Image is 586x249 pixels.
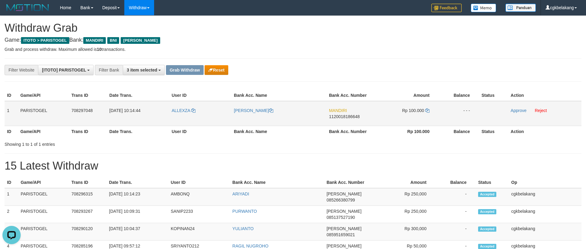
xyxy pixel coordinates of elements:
[107,177,168,188] th: Date Trans.
[326,232,355,237] span: Copy 085951659021 to clipboard
[95,65,123,75] div: Filter Bank
[230,177,324,188] th: Bank Acc. Name
[329,114,360,119] span: Copy 1120018186648 to clipboard
[18,188,69,206] td: PARISTOGEL
[439,126,479,137] th: Balance
[107,90,169,101] th: Date Trans.
[18,177,69,188] th: Game/API
[168,188,230,206] td: AMBONQ
[5,177,18,188] th: ID
[436,177,476,188] th: Balance
[83,37,106,44] span: MANDIRI
[508,90,581,101] th: Action
[5,22,581,34] h1: Withdraw Grab
[233,191,249,196] a: ARIYADI
[5,139,240,147] div: Showing 1 to 1 of 1 entries
[329,108,347,113] span: MANDIRI
[97,47,102,52] strong: 10
[107,206,168,223] td: [DATE] 10:09:31
[5,101,18,126] td: 1
[5,160,581,172] h1: 15 Latest Withdraw
[375,206,436,223] td: Rp 250,000
[378,90,439,101] th: Amount
[326,126,378,137] th: Bank Acc. Number
[42,68,86,72] span: [ITOTO] PARISTOGEL
[326,191,361,196] span: [PERSON_NAME]
[439,90,479,101] th: Balance
[2,2,21,21] button: Open LiveChat chat widget
[478,226,496,232] span: Accepted
[168,223,230,240] td: KOPINAN24
[107,126,169,137] th: Date Trans.
[476,177,509,188] th: Status
[508,126,581,137] th: Action
[18,90,69,101] th: Game/API
[478,244,496,249] span: Accepted
[431,4,462,12] img: Feedback.jpg
[375,188,436,206] td: Rp 250,000
[71,108,93,113] span: 708297048
[38,65,94,75] button: [ITOTO] PARISTOGEL
[375,177,436,188] th: Amount
[425,108,429,113] a: Copy 100000 to clipboard
[172,108,196,113] a: ALLEXZA
[5,206,18,223] td: 2
[5,90,18,101] th: ID
[402,108,424,113] span: Rp 100.000
[326,244,361,248] span: [PERSON_NAME]
[5,188,18,206] td: 1
[436,206,476,223] td: -
[5,65,38,75] div: Filter Website
[5,223,18,240] td: 3
[233,244,269,248] a: RAGIL NUGROHO
[69,206,107,223] td: 708293267
[436,188,476,206] td: -
[479,90,508,101] th: Status
[509,177,581,188] th: Op
[326,198,355,202] span: Copy 085266380799 to clipboard
[478,192,496,197] span: Accepted
[107,223,168,240] td: [DATE] 10:04:37
[205,65,228,75] button: Reset
[18,223,69,240] td: PARISTOGEL
[439,101,479,126] td: - - -
[326,226,361,231] span: [PERSON_NAME]
[69,177,107,188] th: Trans ID
[127,68,157,72] span: 3 item selected
[109,108,140,113] span: [DATE] 10:14:44
[107,37,119,44] span: BNI
[166,65,203,75] button: Grab Withdraw
[232,90,327,101] th: Bank Acc. Name
[471,4,496,12] img: Button%20Memo.svg
[326,215,355,220] span: Copy 085137527190 to clipboard
[5,3,51,12] img: MOTION_logo.png
[436,223,476,240] td: -
[479,126,508,137] th: Status
[509,188,581,206] td: cgkbelakang
[234,108,273,113] a: [PERSON_NAME]
[21,37,69,44] span: ITOTO > PARISTOGEL
[69,90,107,101] th: Trans ID
[478,209,496,214] span: Accepted
[18,206,69,223] td: PARISTOGEL
[69,126,107,137] th: Trans ID
[18,126,69,137] th: Game/API
[375,223,436,240] td: Rp 300,000
[509,206,581,223] td: cgkbelakang
[121,37,160,44] span: [PERSON_NAME]
[168,206,230,223] td: SANIP2233
[169,90,232,101] th: User ID
[511,108,526,113] a: Approve
[505,4,536,12] img: panduan.png
[69,223,107,240] td: 708290120
[233,226,254,231] a: YULIANTO
[5,46,581,52] p: Grab and process withdraw. Maximum allowed is transactions.
[232,126,327,137] th: Bank Acc. Name
[326,209,361,214] span: [PERSON_NAME]
[172,108,190,113] span: ALLEXZA
[18,101,69,126] td: PARISTOGEL
[169,126,232,137] th: User ID
[5,126,18,137] th: ID
[509,223,581,240] td: cgkbelakang
[326,90,378,101] th: Bank Acc. Number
